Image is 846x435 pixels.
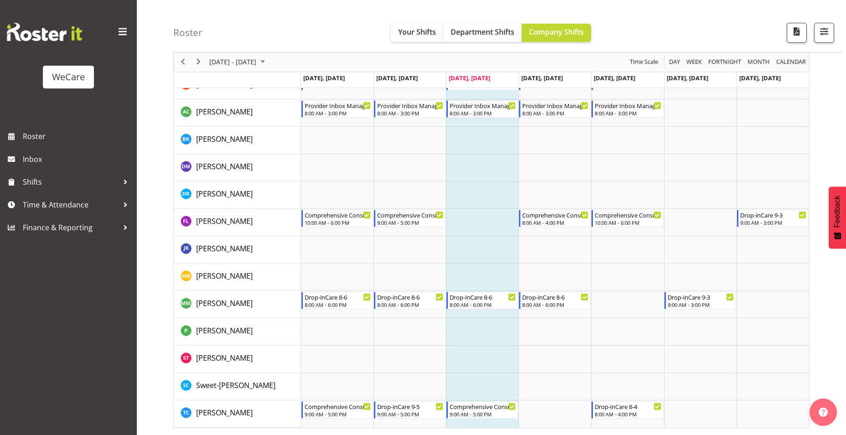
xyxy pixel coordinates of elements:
div: Drop-inCare 8-6 [377,292,443,301]
img: help-xxl-2.png [819,408,828,417]
span: [PERSON_NAME] [196,326,253,336]
div: Provider Inbox Management [595,101,661,110]
div: Felize Lacson"s event - Drop-inCare 9-3 Begin From Sunday, October 5, 2025 at 9:00:00 AM GMT+13:0... [737,210,809,227]
div: Matthew Mckenzie"s event - Drop-inCare 8-6 Begin From Thursday, October 2, 2025 at 8:00:00 AM GMT... [519,292,591,309]
div: Drop-inCare 8-6 [450,292,516,301]
div: Matthew Mckenzie"s event - Drop-inCare 8-6 Begin From Wednesday, October 1, 2025 at 8:00:00 AM GM... [446,292,518,309]
a: [PERSON_NAME] [196,352,253,363]
div: Felize Lacson"s event - Comprehensive Consult 10-6 Begin From Monday, September 29, 2025 at 10:00... [301,210,373,227]
div: Matthew Mckenzie"s event - Drop-inCare 9-3 Begin From Saturday, October 4, 2025 at 9:00:00 AM GMT... [664,292,736,309]
div: Comprehensive Consult 9-5 [377,210,443,219]
div: 8:00 AM - 3:00 PM [305,109,371,117]
div: 8:00 AM - 4:00 PM [522,219,588,226]
div: Andrew Casburn"s event - Provider Inbox Management Begin From Monday, September 29, 2025 at 8:00:... [301,100,373,118]
img: Rosterit website logo [7,23,82,41]
span: [DATE], [DATE] [594,74,635,82]
button: Company Shifts [522,24,591,42]
a: [PERSON_NAME] [196,298,253,309]
div: 8:00 AM - 3:00 PM [377,109,443,117]
button: Timeline Month [746,57,772,68]
div: next period [191,52,206,72]
div: Torry Cobb"s event - Drop-inCare 8-4 Begin From Friday, October 3, 2025 at 8:00:00 AM GMT+13:00 E... [592,401,663,419]
button: Your Shifts [391,24,443,42]
span: [PERSON_NAME] [196,107,253,117]
button: Filter Shifts [814,23,834,43]
div: Provider Inbox Management [377,101,443,110]
td: Sweet-Lin Chan resource [174,373,301,400]
div: Drop-inCare 9-5 [377,402,443,411]
div: Felize Lacson"s event - Comprehensive Consult 10-6 Begin From Friday, October 3, 2025 at 10:00:00... [592,210,663,227]
div: Matthew Mckenzie"s event - Drop-inCare 8-6 Begin From Monday, September 29, 2025 at 8:00:00 AM GM... [301,292,373,309]
span: calendar [775,57,807,68]
span: Day [668,57,681,68]
div: Provider Inbox Management [522,101,588,110]
span: Inbox [23,152,132,166]
td: Matthew Mckenzie resource [174,291,301,318]
div: 8:00 AM - 6:00 PM [450,301,516,308]
span: Fortnight [707,57,742,68]
div: Drop-inCare 8-6 [522,292,588,301]
div: Comprehensive Consult 9-5 [450,402,516,411]
div: Provider Inbox Management [305,101,371,110]
span: Time Scale [629,57,659,68]
span: Week [685,57,703,68]
div: Drop-inCare 9-3 [668,292,734,301]
div: 9:00 AM - 5:00 PM [450,410,516,418]
td: Pooja Prabhu resource [174,318,301,346]
div: Comprehensive Consult 10-6 [305,210,371,219]
span: [DATE] - [DATE] [208,57,257,68]
span: [PERSON_NAME] [196,243,253,254]
div: Provider Inbox Management [450,101,516,110]
button: Month [775,57,808,68]
div: Andrew Casburn"s event - Provider Inbox Management Begin From Thursday, October 2, 2025 at 8:00:0... [519,100,591,118]
h4: Roster [173,27,202,38]
div: 8:00 AM - 6:00 PM [522,301,588,308]
a: [PERSON_NAME] [196,134,253,145]
span: Shifts [23,175,119,189]
a: [PERSON_NAME] [196,161,253,172]
span: Roster [23,129,132,143]
a: Sweet-[PERSON_NAME] [196,380,275,391]
div: Drop-inCare 8-6 [305,292,371,301]
span: [DATE], [DATE] [376,74,418,82]
div: Comprehensive Consult 10-6 [595,210,661,219]
span: [PERSON_NAME] [196,134,253,144]
span: Finance & Reporting [23,221,119,234]
span: Time & Attendance [23,198,119,212]
div: Drop-inCare 9-3 [740,210,806,219]
span: Feedback [833,196,841,228]
span: Department Shifts [451,27,514,37]
button: Feedback - Show survey [829,186,846,249]
div: 8:00 AM - 3:00 PM [595,109,661,117]
div: Felize Lacson"s event - Comprehensive Consult 9-5 Begin From Tuesday, September 30, 2025 at 9:00:... [374,210,446,227]
span: [DATE], [DATE] [449,74,490,82]
span: [PERSON_NAME] [196,189,253,199]
div: 10:00 AM - 6:00 PM [305,219,371,226]
div: 9:00 AM - 3:00 PM [668,301,734,308]
div: WeCare [52,70,85,84]
div: Torry Cobb"s event - Comprehensive Consult 9-5 Begin From Wednesday, October 1, 2025 at 9:00:00 A... [446,401,518,419]
td: Felize Lacson resource [174,209,301,236]
td: John Ko resource [174,236,301,264]
button: Download a PDF of the roster according to the set date range. [787,23,807,43]
div: 8:00 AM - 6:00 PM [377,301,443,308]
span: [DATE], [DATE] [521,74,563,82]
span: [PERSON_NAME] [196,353,253,363]
span: Your Shifts [398,27,436,37]
a: [PERSON_NAME] [196,270,253,281]
td: Deepti Mahajan resource [174,154,301,181]
div: previous period [175,52,191,72]
a: [PERSON_NAME] [196,407,253,418]
div: 8:00 AM - 6:00 PM [305,301,371,308]
a: [PERSON_NAME] [196,243,253,254]
div: 8:00 AM - 3:00 PM [450,109,516,117]
div: 9:00 AM - 5:00 PM [377,410,443,418]
div: Andrew Casburn"s event - Provider Inbox Management Begin From Friday, October 3, 2025 at 8:00:00 ... [592,100,663,118]
div: 10:00 AM - 6:00 PM [595,219,661,226]
span: [PERSON_NAME] [196,216,253,226]
button: Time Scale [628,57,660,68]
span: Company Shifts [529,27,584,37]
